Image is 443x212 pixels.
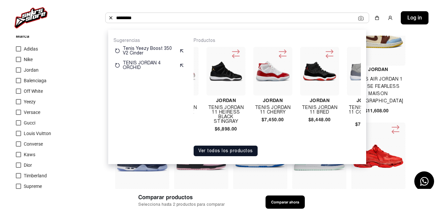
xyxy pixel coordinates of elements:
h4: Tenis Air Jordan 1 Mid Se Fearless Maison [GEOGRAPHIC_DATA] [351,76,405,105]
h4: Tenis Jordan 11 Heiress Black Stingray [206,105,245,124]
img: Tenis Jordan 11 Cherry [256,61,290,81]
img: logo [15,7,47,28]
img: suggest.svg [179,48,184,53]
h4: Jordan [351,66,405,73]
h4: Jordan [347,98,386,103]
span: Comparar productos [138,193,225,201]
span: Selecciona hasta 2 productos para comparar [138,201,225,208]
img: Tenis Jordan 11 Cool Grey 2021 [350,62,383,81]
p: Tenis Yeezy Boost 350 V2 Cinder [123,46,176,55]
img: Buscar [108,15,113,20]
span: Yeezy [24,99,36,104]
span: Off White [24,88,43,94]
h4: $6,898.00 [206,126,245,131]
button: Ver todos los productos [194,146,258,156]
h4: Jordan [206,98,245,103]
h4: Jordan [253,98,292,103]
p: Sugerencias [113,38,186,44]
h4: Tenis Jordan 11 Cool Grey 2021 [347,105,386,119]
img: Tenis Jordan 11 Heiress Black Stingray [209,54,243,88]
img: restart.svg [115,48,120,53]
span: Dior [24,162,32,168]
p: Marca [16,32,99,40]
span: $11,608.00 [365,107,389,114]
span: Timberland [24,173,47,178]
span: Louis Vuitton [24,131,51,136]
h4: $7,450.00 [253,117,292,122]
h4: Tenis Jordan 11 Cherry [253,105,292,115]
h4: $8,448.00 [300,117,339,122]
span: Supreme [24,184,42,189]
span: Kaws [24,152,35,157]
h4: $7,685.00 [347,122,386,126]
span: Jordan [24,67,39,73]
p: TENIS JORDAN 4 ORCHID [123,61,176,70]
img: Tenis Balenciaga Triple S Red Clear Sole [353,144,404,168]
span: Versace [24,110,40,115]
h4: Tenis Jordan 11 Bred [300,105,339,115]
span: Adidas [24,46,38,52]
p: Productos [194,38,361,44]
img: restart.svg [115,63,120,68]
span: Gucci [24,120,35,125]
span: Balenciaga [24,78,47,83]
img: suggest.svg [179,63,184,68]
span: Log in [407,14,422,22]
span: Converse [24,141,43,147]
img: Cámara [358,16,364,21]
img: shopping [374,15,380,20]
h4: Jordan [300,98,339,103]
button: Comparar ahora [266,195,305,209]
img: user [388,15,393,20]
img: Tenis Jordan 11 Bred [303,54,336,88]
span: Nike [24,57,33,62]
